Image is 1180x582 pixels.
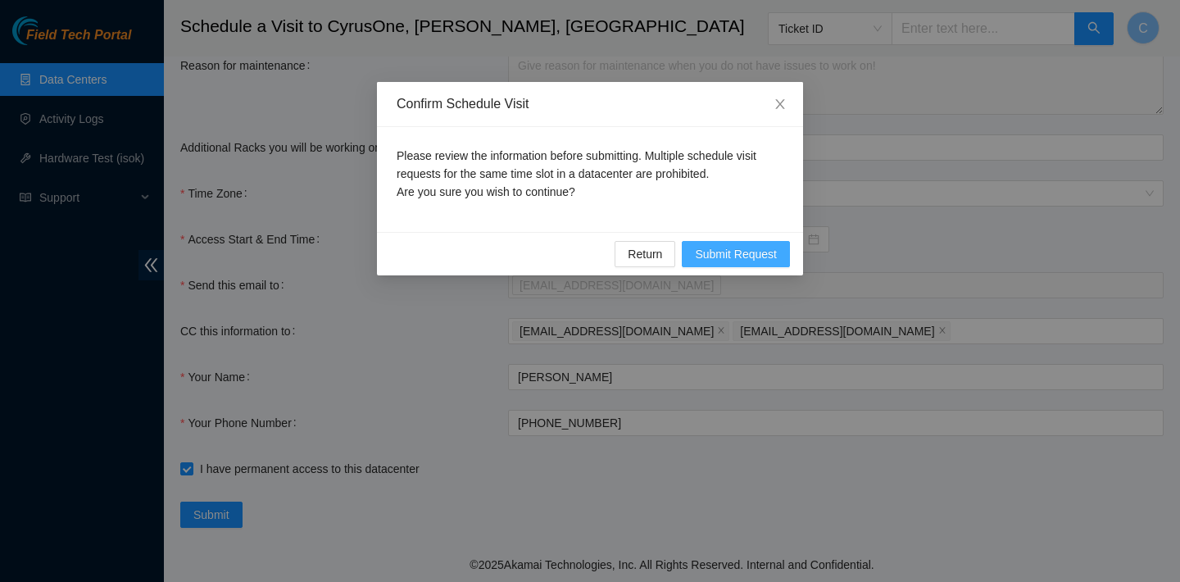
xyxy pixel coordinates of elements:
p: Please review the information before submitting. Multiple schedule visit requests for the same ti... [397,147,783,201]
span: Submit Request [695,245,777,263]
span: Return [628,245,662,263]
div: Confirm Schedule Visit [397,95,783,113]
button: Close [757,82,803,128]
span: close [774,98,787,111]
button: Submit Request [682,241,790,267]
button: Return [615,241,675,267]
